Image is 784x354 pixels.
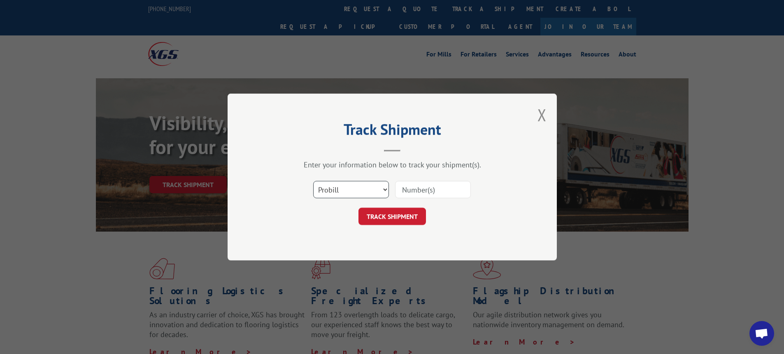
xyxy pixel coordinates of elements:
[269,160,516,169] div: Enter your information below to track your shipment(s).
[358,208,426,225] button: TRACK SHIPMENT
[537,104,547,126] button: Close modal
[395,181,471,198] input: Number(s)
[269,124,516,139] h2: Track Shipment
[749,321,774,346] a: Open chat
